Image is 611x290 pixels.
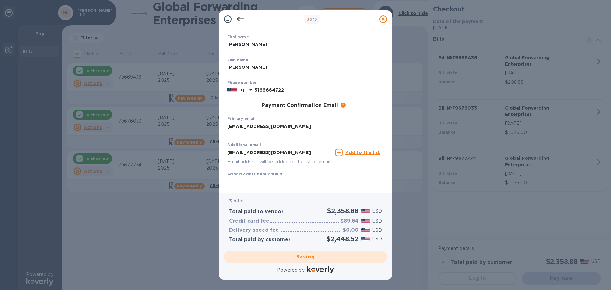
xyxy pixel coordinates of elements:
[227,81,256,85] label: Phone number
[227,148,333,157] input: Enter additional email
[227,158,333,166] p: Email address will be added to the list of emails
[227,172,282,176] b: Added additional emails
[240,87,244,94] p: +1
[307,17,309,22] span: 3
[227,40,380,49] input: Enter your first name
[361,237,370,241] img: USD
[307,266,334,273] img: Logo
[361,228,370,232] img: USD
[361,219,370,223] img: USD
[229,209,284,215] h3: Total paid to vendor
[229,227,279,233] h3: Delivery speed fee
[227,87,237,94] img: US
[227,143,261,147] label: Additional email
[327,235,359,243] h2: $2,448.52
[262,103,338,109] h3: Payment Confirmation Email
[227,63,380,72] input: Enter your last name
[361,209,370,213] img: USD
[341,218,359,224] h3: $89.64
[229,237,291,243] h3: Total paid by customer
[227,122,380,131] input: Enter your primary email
[327,207,359,215] h2: $2,358.88
[372,218,382,224] p: USD
[277,267,304,273] p: Powered by
[229,218,269,224] h3: Credit card fee
[227,117,256,121] label: Primary email
[372,208,382,215] p: USD
[255,86,380,95] input: Enter your phone number
[227,35,249,39] label: First name
[227,58,248,62] label: Last name
[343,227,359,233] h3: $0.00
[345,150,380,155] u: Add to the list
[229,198,243,203] b: 3 bills
[372,227,382,234] p: USD
[372,236,382,242] p: USD
[307,17,317,22] b: of 3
